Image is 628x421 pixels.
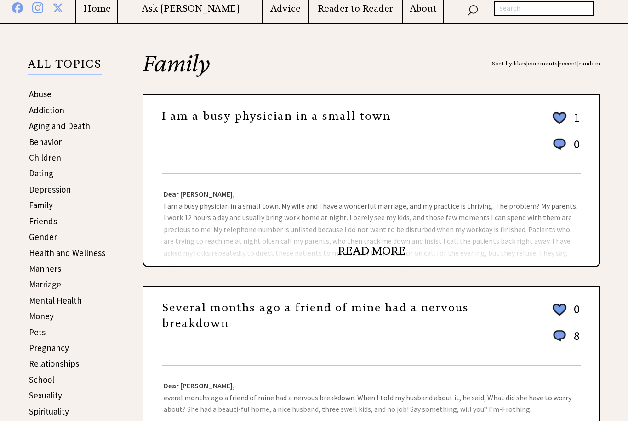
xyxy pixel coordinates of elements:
[29,105,64,116] a: Addiction
[551,110,568,126] img: heart_outline%202.png
[29,184,71,195] a: Depression
[263,3,308,14] a: Advice
[29,231,57,242] a: Gender
[579,60,600,67] a: random
[494,1,594,16] input: search
[164,381,235,390] strong: Dear [PERSON_NAME],
[551,328,568,343] img: message_round%201.png
[76,3,117,14] a: Home
[29,88,51,99] a: Abuse
[29,120,90,131] a: Aging and Death
[29,374,54,385] a: School
[164,189,235,199] strong: Dear [PERSON_NAME],
[551,137,568,152] img: message_round%201.png
[29,216,57,227] a: Friends
[29,263,61,274] a: Manners
[32,0,43,13] img: instagram%20blue.png
[29,279,61,290] a: Marriage
[29,327,46,338] a: Pets
[143,53,600,94] h2: Family
[29,358,79,369] a: Relationships
[29,247,105,258] a: Health and Wellness
[162,109,391,123] a: I am a busy physician in a small town
[569,328,580,352] td: 8
[403,3,443,14] a: About
[29,406,69,417] a: Spirituality
[162,301,469,330] a: Several months ago a friend of mine had a nervous breakdown
[12,0,23,13] img: facebook%20blue.png
[338,244,405,258] a: READ MORE
[492,53,600,75] div: Sort by: | | |
[309,3,402,14] a: Reader to Reader
[52,1,63,13] img: x%20blue.png
[29,342,69,353] a: Pregnancy
[29,152,61,163] a: Children
[528,60,558,67] a: comments
[29,310,54,322] a: Money
[569,301,580,327] td: 0
[569,136,580,161] td: 0
[29,295,82,306] a: Mental Health
[551,302,568,318] img: heart_outline%202.png
[143,174,599,266] div: I am a busy physician in a small town. My wife and I have a wonderful marriage, and my practice i...
[28,59,102,75] p: ALL TOPICS
[467,3,478,16] img: search_nav.png
[29,390,62,401] a: Sexuality
[29,199,53,210] a: Family
[118,3,262,14] a: Ask [PERSON_NAME]
[514,60,526,67] a: likes
[29,136,62,147] a: Behavior
[29,168,53,179] a: Dating
[569,110,580,135] td: 1
[559,60,577,67] a: recent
